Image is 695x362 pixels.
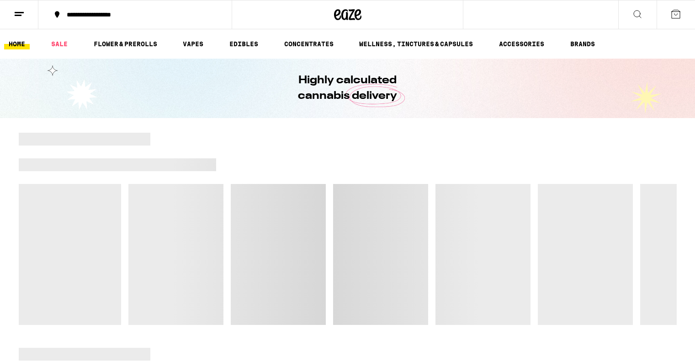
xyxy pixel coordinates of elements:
a: WELLNESS, TINCTURES & CAPSULES [355,38,477,49]
a: EDIBLES [225,38,263,49]
a: BRANDS [566,38,600,49]
a: SALE [47,38,72,49]
a: VAPES [178,38,208,49]
a: HOME [4,38,30,49]
h1: Highly calculated cannabis delivery [272,73,423,104]
a: FLOWER & PREROLLS [89,38,162,49]
a: CONCENTRATES [280,38,338,49]
a: ACCESSORIES [494,38,549,49]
